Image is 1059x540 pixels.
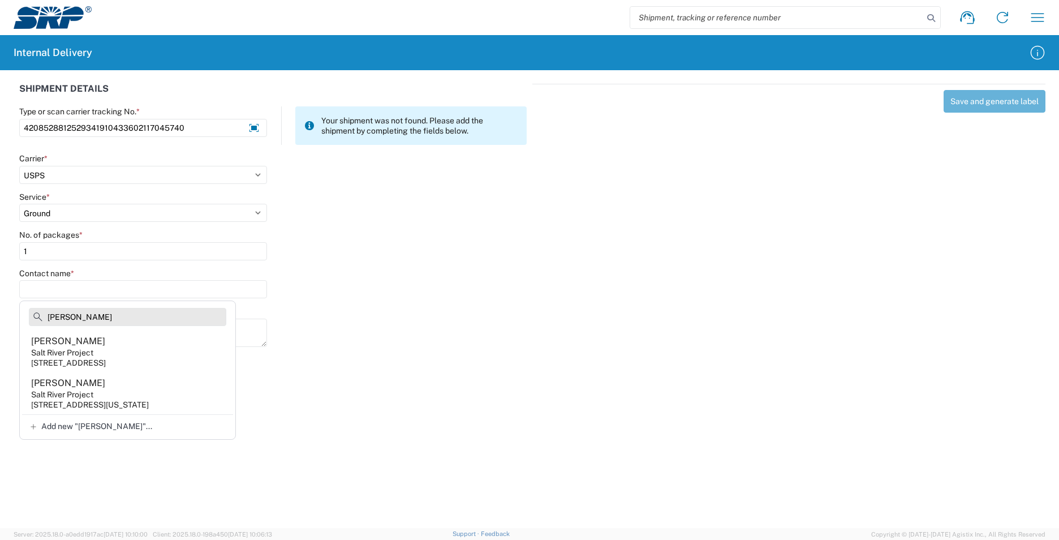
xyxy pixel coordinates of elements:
[31,358,106,368] div: [STREET_ADDRESS]
[153,531,272,538] span: Client: 2025.18.0-198a450
[31,389,93,400] div: Salt River Project
[31,400,149,410] div: [STREET_ADDRESS][US_STATE]
[31,335,105,348] div: [PERSON_NAME]
[41,421,152,431] span: Add new "[PERSON_NAME]"...
[104,531,148,538] span: [DATE] 10:10:00
[321,115,518,136] span: Your shipment was not found. Please add the shipment by completing the fields below.
[19,268,74,278] label: Contact name
[19,230,83,240] label: No. of packages
[19,84,527,106] div: SHIPMENT DETAILS
[31,348,93,358] div: Salt River Project
[31,377,105,389] div: [PERSON_NAME]
[871,529,1045,539] span: Copyright © [DATE]-[DATE] Agistix Inc., All Rights Reserved
[19,153,48,164] label: Carrier
[14,6,92,29] img: srp
[19,106,140,117] label: Type or scan carrier tracking No.
[228,531,272,538] span: [DATE] 10:06:13
[481,530,510,537] a: Feedback
[453,530,481,537] a: Support
[630,7,923,28] input: Shipment, tracking or reference number
[14,46,92,59] h2: Internal Delivery
[19,192,50,202] label: Service
[14,531,148,538] span: Server: 2025.18.0-a0edd1917ac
